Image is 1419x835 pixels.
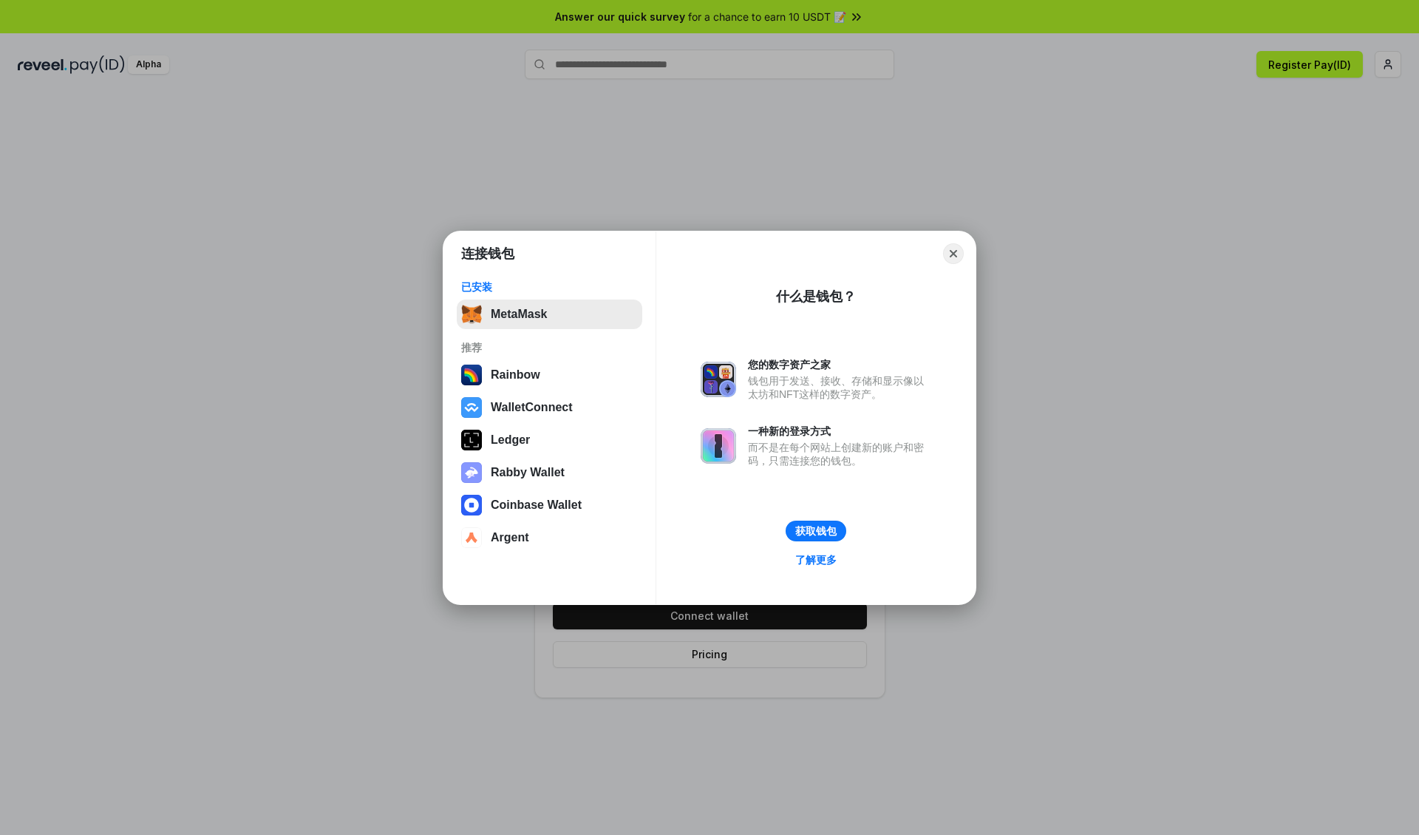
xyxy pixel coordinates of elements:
[461,365,482,385] img: svg+xml,%3Csvg%20width%3D%22120%22%20height%3D%22120%22%20viewBox%3D%220%200%20120%20120%22%20fil...
[461,495,482,515] img: svg+xml,%3Csvg%20width%3D%2228%22%20height%3D%2228%22%20viewBox%3D%220%200%2028%2028%22%20fill%3D...
[461,430,482,450] img: svg+xml,%3Csvg%20xmlns%3D%22http%3A%2F%2Fwww.w3.org%2F2000%2Fsvg%22%20width%3D%2228%22%20height%3...
[461,527,482,548] img: svg+xml,%3Csvg%20width%3D%2228%22%20height%3D%2228%22%20viewBox%3D%220%200%2028%2028%22%20fill%3D...
[748,374,931,401] div: 钱包用于发送、接收、存储和显示像以太坊和NFT这样的数字资产。
[748,358,931,371] div: 您的数字资产之家
[457,523,642,552] button: Argent
[461,280,638,294] div: 已安装
[491,368,540,382] div: Rainbow
[457,393,642,422] button: WalletConnect
[491,466,565,479] div: Rabby Wallet
[776,288,856,305] div: 什么是钱包？
[461,397,482,418] img: svg+xml,%3Csvg%20width%3D%2228%22%20height%3D%2228%22%20viewBox%3D%220%200%2028%2028%22%20fill%3D...
[748,441,931,467] div: 而不是在每个网站上创建新的账户和密码，只需连接您的钱包。
[457,300,642,329] button: MetaMask
[786,521,846,541] button: 获取钱包
[491,308,547,321] div: MetaMask
[491,498,582,512] div: Coinbase Wallet
[701,362,736,397] img: svg+xml,%3Csvg%20xmlns%3D%22http%3A%2F%2Fwww.w3.org%2F2000%2Fsvg%22%20fill%3D%22none%22%20viewBox...
[461,462,482,483] img: svg+xml,%3Csvg%20xmlns%3D%22http%3A%2F%2Fwww.w3.org%2F2000%2Fsvg%22%20fill%3D%22none%22%20viewBox...
[795,524,837,538] div: 获取钱包
[457,458,642,487] button: Rabby Wallet
[701,428,736,464] img: svg+xml,%3Csvg%20xmlns%3D%22http%3A%2F%2Fwww.w3.org%2F2000%2Fsvg%22%20fill%3D%22none%22%20viewBox...
[457,360,642,390] button: Rainbow
[943,243,964,264] button: Close
[786,550,845,569] a: 了解更多
[795,553,837,567] div: 了解更多
[461,304,482,325] img: svg+xml,%3Csvg%20fill%3D%22none%22%20height%3D%2233%22%20viewBox%3D%220%200%2035%2033%22%20width%...
[461,341,638,354] div: 推荐
[491,401,573,414] div: WalletConnect
[457,490,642,520] button: Coinbase Wallet
[748,425,931,438] div: 一种新的登录方式
[457,425,642,455] button: Ledger
[461,245,514,263] h1: 连接钱包
[491,433,530,447] div: Ledger
[491,531,529,544] div: Argent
